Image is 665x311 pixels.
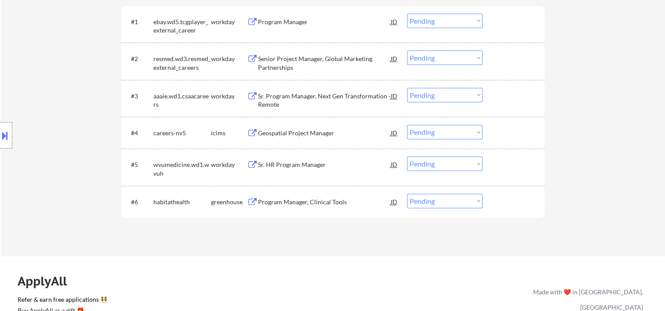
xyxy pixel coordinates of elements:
div: #1 [131,18,146,26]
div: careers-nv5 [153,129,211,137]
a: Refer & earn free applications 👯‍♀️ [18,297,349,306]
div: JD [390,51,399,66]
div: aaaie.wd1.csaacareers [153,92,211,109]
div: workday [211,160,247,169]
div: resmed.wd3.resmed_external_careers [153,54,211,72]
div: JD [390,88,399,104]
div: workday [211,54,247,63]
div: Program Manager, Clinical Tools [258,198,391,206]
div: workday [211,18,247,26]
div: JD [390,14,399,29]
div: Geospatial Project Manager [258,129,391,137]
div: wvumedicine.wd1.wvuh [153,160,211,177]
div: JD [390,125,399,141]
div: JD [390,194,399,210]
div: Sr. HR Program Manager [258,160,391,169]
div: ebay.wd5.tcgplayer_external_career [153,18,211,35]
div: habitathealth [153,198,211,206]
div: icims [211,129,247,137]
div: Senior Project Manager, Global Marketing Partnerships [258,54,391,72]
div: Program Manager [258,18,391,26]
div: JD [390,156,399,172]
div: workday [211,92,247,101]
div: ApplyAll [18,274,77,289]
div: greenhouse [211,198,247,206]
div: Sr. Program Manager, Next Gen Transformation - Remote [258,92,391,109]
